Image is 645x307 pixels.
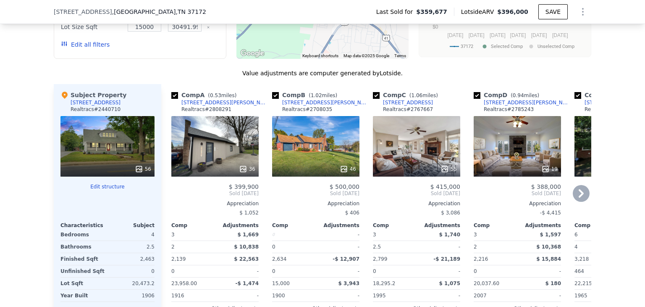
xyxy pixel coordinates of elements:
div: Comp C [373,91,441,99]
span: 15,000 [272,281,290,286]
div: Appreciation [474,200,561,207]
div: Comp A [171,91,240,99]
text: $0 [433,24,438,30]
div: Unfinished Sqft [60,265,106,277]
div: 1900 [272,290,314,302]
div: Subject [107,222,155,229]
div: - [317,241,359,253]
div: Lot Sqft [60,278,106,289]
div: Comp [272,222,316,229]
div: Comp [474,222,517,229]
text: [DATE] [448,32,464,38]
span: 2,139 [171,256,186,262]
div: 2.5 [109,241,155,253]
div: 56 [135,165,151,173]
span: 0 [171,268,175,274]
div: 0 [109,265,155,277]
span: 2,634 [272,256,286,262]
text: [DATE] [490,32,506,38]
div: - [418,241,460,253]
span: 0 [373,268,376,274]
a: [STREET_ADDRESS] [574,99,635,106]
span: 0.94 [513,93,524,98]
span: -$ 12,907 [333,256,359,262]
div: Comp [171,222,215,229]
div: Finished Sqft [60,253,106,265]
div: Bedrooms [60,229,106,241]
span: $ 1,052 [239,210,259,216]
span: 3 [373,232,376,238]
span: 3 [171,232,175,238]
span: 20,037.60 [474,281,499,286]
span: 0 [474,268,477,274]
span: 18,295.2 [373,281,395,286]
div: Appreciation [373,200,460,207]
span: -$ 4,415 [540,210,561,216]
div: Appreciation [171,200,259,207]
span: $ 1,669 [238,232,259,238]
div: Characteristics [60,222,107,229]
span: Sold [DATE] [171,190,259,197]
div: 1995 [373,290,415,302]
div: - [519,265,561,277]
div: 19 [541,165,558,173]
div: 0 [272,229,314,241]
div: Adjustments [417,222,460,229]
div: Realtracs # 2786615 [585,106,635,113]
span: 0 [272,268,275,274]
text: [DATE] [552,32,568,38]
span: $ 10,368 [536,244,561,250]
div: Subject Property [60,91,126,99]
div: - [217,265,259,277]
div: 2.5 [373,241,415,253]
div: 1965 [574,290,616,302]
div: 313 Duvall Ct [329,17,345,38]
span: 6 [574,232,578,238]
div: - [317,229,359,241]
a: [STREET_ADDRESS][PERSON_NAME] [272,99,370,106]
div: 4 [109,229,155,241]
div: [STREET_ADDRESS] [585,99,635,106]
div: 1906 [109,290,155,302]
span: $ 15,884 [536,256,561,262]
text: [DATE] [469,32,485,38]
div: Comp [373,222,417,229]
div: 2,463 [109,253,155,265]
div: Value adjustments are computer generated by Lotside . [54,69,591,77]
span: Sold [DATE] [373,190,460,197]
div: [STREET_ADDRESS][PERSON_NAME] [181,99,269,106]
span: , TN 37172 [176,8,206,15]
span: $ 399,900 [229,183,259,190]
div: - [317,265,359,277]
div: [STREET_ADDRESS] [71,99,121,106]
div: - [217,290,259,302]
div: [STREET_ADDRESS][PERSON_NAME] [282,99,370,106]
span: $ 3,943 [338,281,359,286]
div: Comp B [272,91,341,99]
span: 0.53 [210,93,221,98]
button: SAVE [538,4,568,19]
div: Realtracs # 2767667 [383,106,433,113]
a: Terms (opens in new tab) [394,53,406,58]
span: [STREET_ADDRESS] [54,8,112,16]
div: Adjustments [517,222,561,229]
div: Comp E [574,91,642,99]
div: Appreciation [272,200,359,207]
span: 2,799 [373,256,387,262]
button: Edit structure [60,183,155,190]
span: $ 180 [545,281,561,286]
span: ( miles) [406,93,441,98]
text: [DATE] [531,32,547,38]
span: $ 3,086 [441,210,460,216]
span: $ 1,597 [540,232,561,238]
div: Lot Size Sqft [61,21,123,33]
span: $ 1,740 [439,232,460,238]
span: , [GEOGRAPHIC_DATA] [112,8,206,16]
text: Selected Comp [491,44,523,49]
div: 4 [574,241,616,253]
text: 37172 [461,44,473,49]
a: [STREET_ADDRESS][PERSON_NAME] [474,99,571,106]
div: 20,473.2 [109,278,155,289]
span: 1.06 [411,93,422,98]
span: -$ 21,189 [433,256,460,262]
